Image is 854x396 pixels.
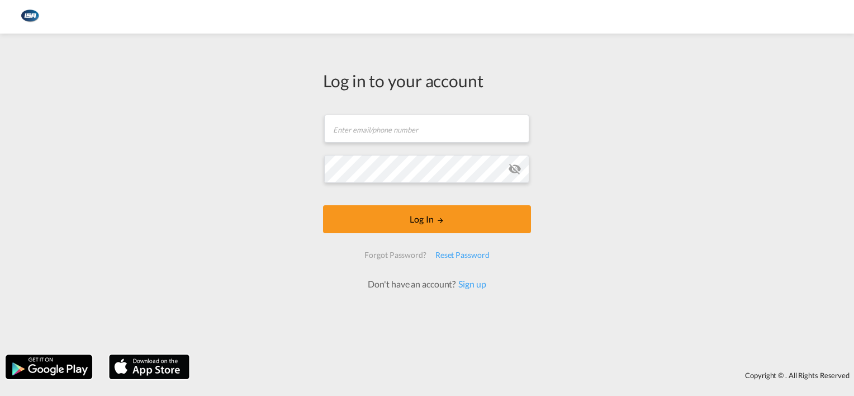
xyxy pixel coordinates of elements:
img: apple.png [108,353,191,380]
img: 1aa151c0c08011ec8d6f413816f9a227.png [17,4,42,30]
md-icon: icon-eye-off [508,162,521,176]
div: Reset Password [431,245,494,265]
img: google.png [4,353,93,380]
div: Copyright © . All Rights Reserved [195,366,854,385]
div: Don't have an account? [355,278,498,290]
input: Enter email/phone number [324,115,529,143]
a: Sign up [456,279,486,289]
div: Log in to your account [323,69,531,92]
button: LOGIN [323,205,531,233]
div: Forgot Password? [360,245,430,265]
